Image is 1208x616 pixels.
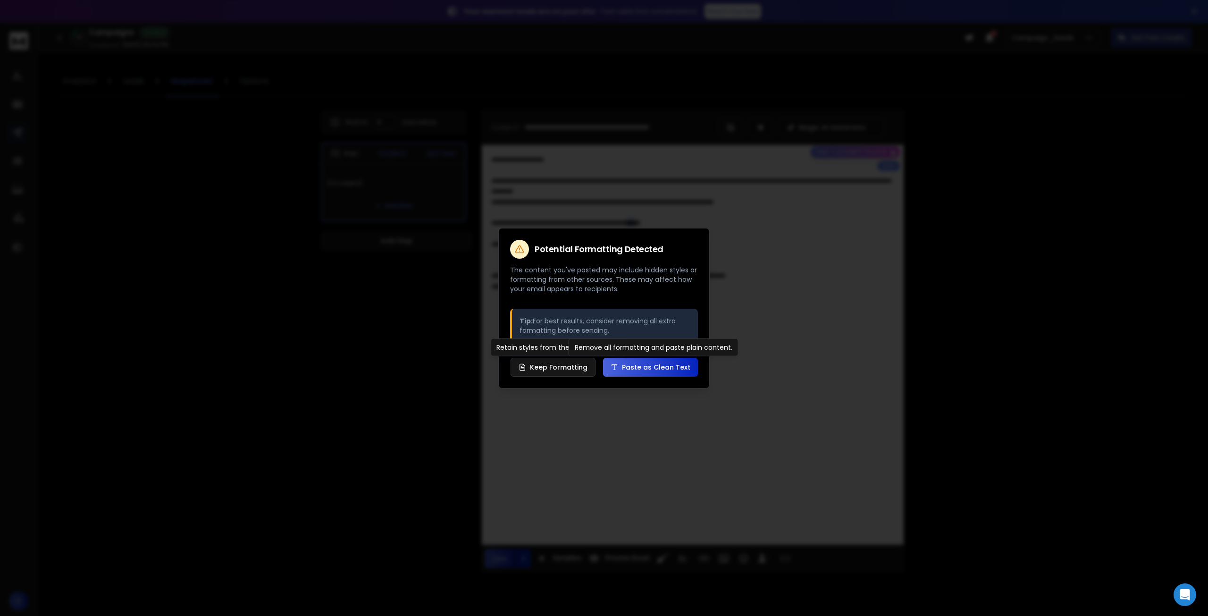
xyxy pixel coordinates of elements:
[569,338,738,356] div: Remove all formatting and paste plain content.
[520,316,533,326] strong: Tip:
[510,265,698,294] p: The content you've pasted may include hidden styles or formatting from other sources. These may a...
[603,358,698,377] button: Paste as Clean Text
[535,245,663,253] h2: Potential Formatting Detected
[511,358,596,377] button: Keep Formatting
[520,316,690,335] p: For best results, consider removing all extra formatting before sending.
[1174,583,1196,606] div: Open Intercom Messenger
[490,338,627,356] div: Retain styles from the original source.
